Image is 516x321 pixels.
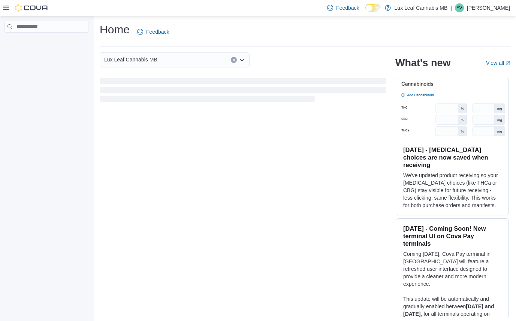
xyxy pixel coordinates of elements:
[231,57,237,63] button: Clear input
[486,60,510,66] a: View allExternal link
[146,28,169,36] span: Feedback
[100,79,386,103] span: Loading
[450,3,452,12] p: |
[239,57,245,63] button: Open list of options
[456,3,462,12] span: AV
[104,55,157,64] span: Lux Leaf Cannabis MB
[467,3,510,12] p: [PERSON_NAME]
[324,0,362,15] a: Feedback
[336,4,359,12] span: Feedback
[15,4,49,12] img: Cova
[403,250,502,288] p: Coming [DATE], Cova Pay terminal in [GEOGRAPHIC_DATA] will feature a refreshed user interface des...
[455,3,464,12] div: Aaron Volk
[403,146,502,169] h3: [DATE] - [MEDICAL_DATA] choices are now saved when receiving
[403,225,502,247] h3: [DATE] - Coming Soon! New terminal UI on Cova Pay terminals
[395,3,448,12] p: Lux Leaf Cannabis MB
[403,303,494,317] strong: [DATE] and [DATE]
[403,172,502,209] p: We've updated product receiving so your [MEDICAL_DATA] choices (like THCa or CBG) stay visible fo...
[100,22,130,37] h1: Home
[365,4,381,12] input: Dark Mode
[395,57,450,69] h2: What's new
[506,61,510,66] svg: External link
[134,24,172,39] a: Feedback
[4,34,88,52] nav: Complex example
